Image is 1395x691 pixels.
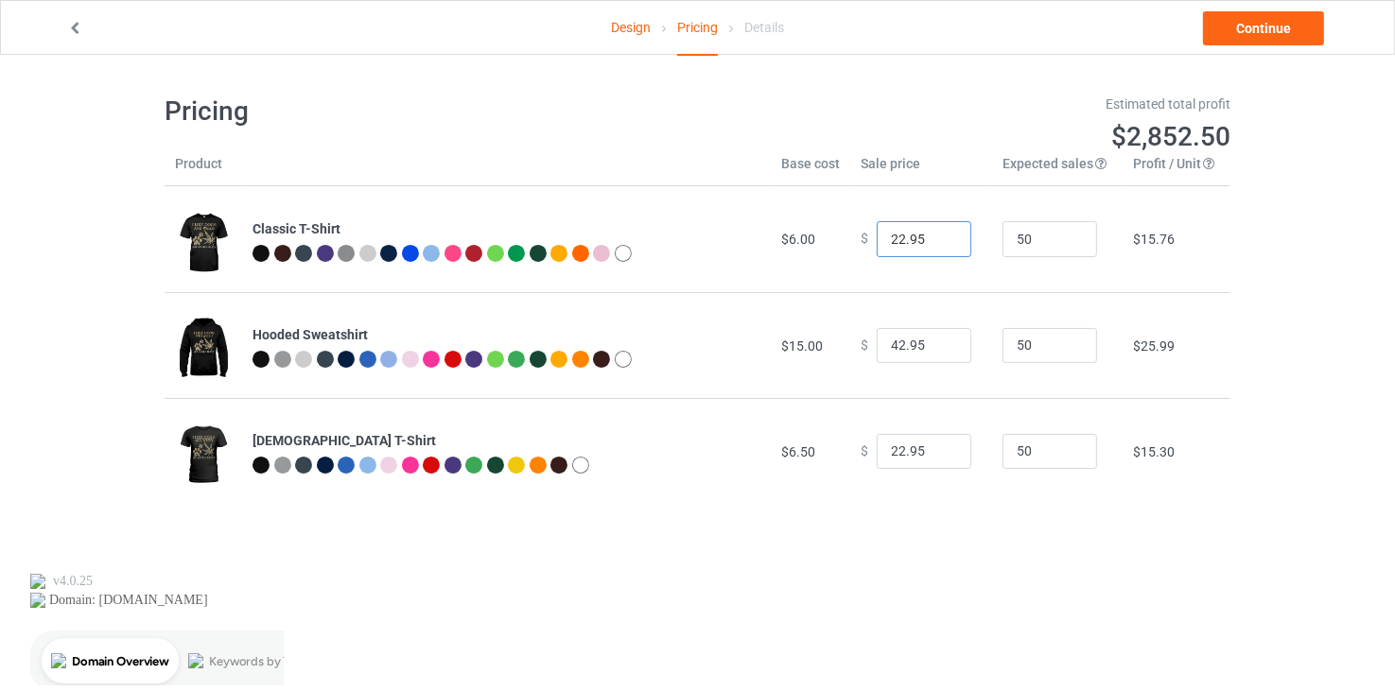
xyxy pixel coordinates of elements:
img: heather_texture.png [338,245,355,262]
h1: Pricing [165,95,685,129]
div: Keywords by Traffic [209,112,319,124]
div: Estimated total profit [711,95,1231,113]
img: tab_domain_overview_orange.svg [51,110,66,125]
span: $15.00 [781,338,823,354]
span: $6.50 [781,444,815,459]
a: Continue [1203,11,1324,45]
div: Domain: [DOMAIN_NAME] [49,49,208,64]
b: Hooded Sweatshirt [253,327,368,342]
span: $ [861,337,868,353]
span: $ [861,443,868,458]
span: $ [861,232,868,247]
a: Design [611,1,651,54]
div: Pricing [677,1,718,56]
div: v 4.0.25 [53,30,93,45]
img: website_grey.svg [30,49,45,64]
img: tab_keywords_by_traffic_grey.svg [188,110,203,125]
th: Product [165,154,242,186]
div: Domain Overview [72,112,169,124]
th: Profit / Unit [1123,154,1230,186]
th: Base cost [771,154,850,186]
span: $6.00 [781,232,815,247]
span: $25.99 [1133,338,1175,354]
span: $15.30 [1133,444,1175,459]
b: [DEMOGRAPHIC_DATA] T-Shirt [253,433,436,448]
th: Sale price [850,154,992,186]
span: $2,852.50 [1111,121,1230,152]
div: Details [744,1,784,54]
b: Classic T-Shirt [253,221,340,236]
span: $15.76 [1133,232,1175,247]
img: logo_orange.svg [30,30,45,45]
th: Expected sales [992,154,1123,186]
